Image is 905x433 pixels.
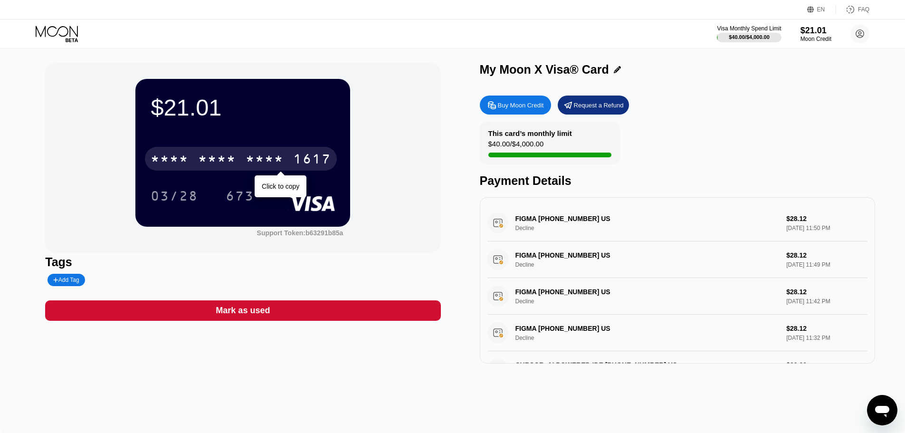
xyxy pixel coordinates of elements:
[151,190,198,205] div: 03/28
[257,229,343,237] div: Support Token: b63291b85a
[257,229,343,237] div: Support Token:b63291b85a
[717,25,781,42] div: Visa Monthly Spend Limit$40.00/$4,000.00
[48,274,85,286] div: Add Tag
[480,63,609,77] div: My Moon X Visa® Card
[558,96,629,115] div: Request a Refund
[45,255,440,269] div: Tags
[143,184,205,208] div: 03/28
[800,26,831,42] div: $21.01Moon Credit
[151,94,335,121] div: $21.01
[729,34,770,40] div: $40.00 / $4,000.00
[807,5,836,14] div: EN
[262,183,299,190] div: Click to copy
[216,305,270,316] div: Mark as used
[817,6,825,13] div: EN
[836,5,869,14] div: FAQ
[800,26,831,36] div: $21.01
[226,190,254,205] div: 673
[488,129,572,137] div: This card’s monthly limit
[293,153,331,168] div: 1617
[480,174,875,188] div: Payment Details
[800,36,831,42] div: Moon Credit
[45,300,440,321] div: Mark as used
[480,96,551,115] div: Buy Moon Credit
[219,184,261,208] div: 673
[717,25,781,32] div: Visa Monthly Spend Limit
[498,101,544,109] div: Buy Moon Credit
[488,140,544,153] div: $40.00 / $4,000.00
[867,395,897,425] iframe: Кнопка запуска окна обмена сообщениями
[574,101,624,109] div: Request a Refund
[858,6,869,13] div: FAQ
[53,277,79,283] div: Add Tag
